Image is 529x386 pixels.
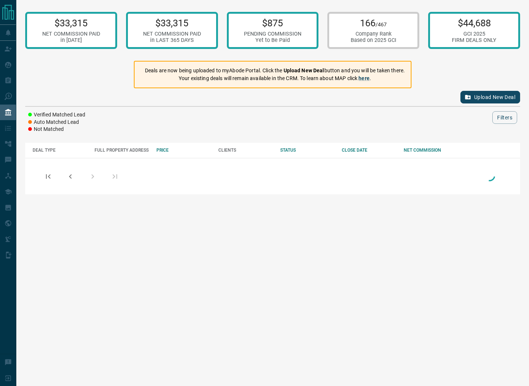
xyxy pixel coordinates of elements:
[460,91,520,103] button: Upload New Deal
[244,17,301,29] p: $875
[284,67,324,73] strong: Upload New Deal
[351,31,396,37] div: Company Rank
[452,31,496,37] div: GCI 2025
[95,148,149,153] div: FULL PROPERTY ADDRESS
[404,148,458,153] div: NET COMMISSION
[492,111,517,124] button: Filters
[482,168,497,184] div: Loading
[145,75,405,82] p: Your existing deals will remain available in the CRM. To learn about MAP click .
[244,37,301,43] div: Yet to Be Paid
[143,17,201,29] p: $33,315
[351,17,396,29] p: 166
[42,31,100,37] div: NET COMMISSION PAID
[280,148,335,153] div: STATUS
[358,75,370,81] a: here
[143,37,201,43] div: in LAST 365 DAYS
[218,148,273,153] div: CLIENTS
[143,31,201,37] div: NET COMMISSION PAID
[28,126,85,133] li: Not Matched
[42,17,100,29] p: $33,315
[33,148,87,153] div: DEAL TYPE
[156,148,211,153] div: PRICE
[376,22,387,28] span: /467
[28,111,85,119] li: Verified Matched Lead
[351,37,396,43] div: Based on 2025 GCI
[452,37,496,43] div: FIRM DEALS ONLY
[42,37,100,43] div: in [DATE]
[145,67,405,75] p: Deals are now being uploaded to myAbode Portal. Click the button and you will be taken there.
[342,148,396,153] div: CLOSE DATE
[244,31,301,37] div: PENDING COMMISSION
[28,119,85,126] li: Auto Matched Lead
[452,17,496,29] p: $44,688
